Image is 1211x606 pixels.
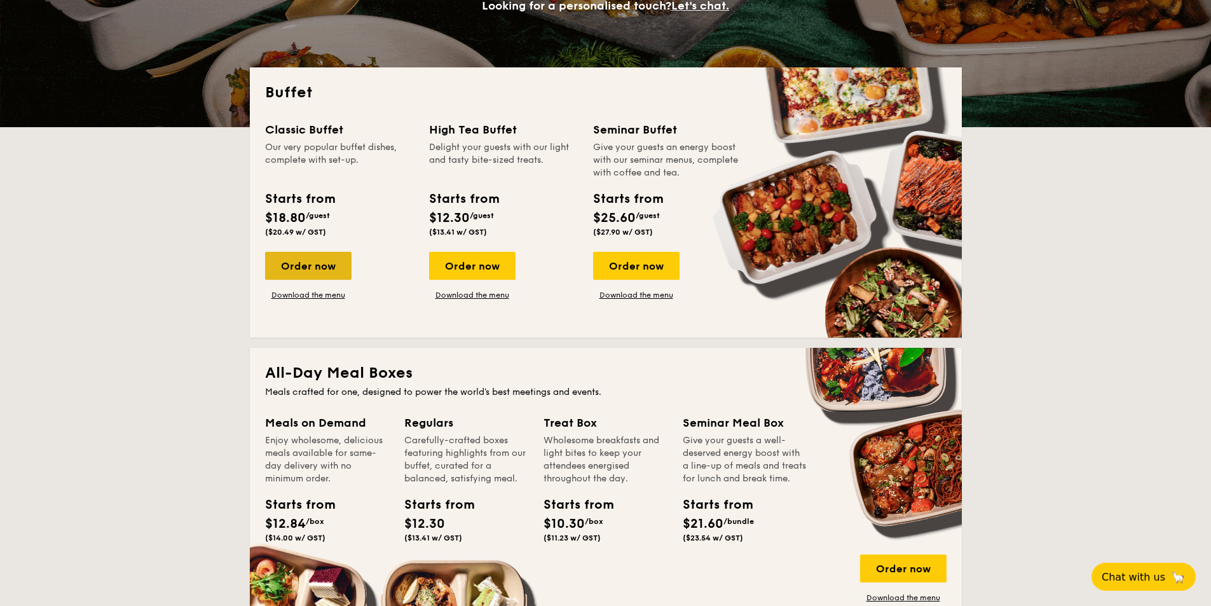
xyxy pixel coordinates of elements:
span: ($23.54 w/ GST) [683,534,743,542]
div: Regulars [404,414,528,432]
span: 🦙 [1170,570,1186,584]
div: Wholesome breakfasts and light bites to keep your attendees energised throughout the day. [544,434,667,485]
div: Delight your guests with our light and tasty bite-sized treats. [429,141,578,179]
span: /guest [470,211,494,220]
div: Meals crafted for one, designed to power the world's best meetings and events. [265,386,947,399]
span: $25.60 [593,210,636,226]
div: Treat Box [544,414,667,432]
span: ($27.90 w/ GST) [593,228,653,237]
div: Seminar Buffet [593,121,742,139]
div: Starts from [544,495,601,514]
div: Order now [429,252,516,280]
h2: Buffet [265,83,947,103]
div: Our very popular buffet dishes, complete with set-up. [265,141,414,179]
div: Starts from [404,495,462,514]
div: Enjoy wholesome, delicious meals available for same-day delivery with no minimum order. [265,434,389,485]
a: Download the menu [593,290,680,300]
div: Give your guests an energy boost with our seminar menus, complete with coffee and tea. [593,141,742,179]
span: /box [306,517,324,526]
div: Order now [265,252,352,280]
div: Meals on Demand [265,414,389,432]
div: Starts from [265,189,334,209]
div: Starts from [683,495,740,514]
span: /guest [306,211,330,220]
span: ($13.41 w/ GST) [429,228,487,237]
div: High Tea Buffet [429,121,578,139]
a: Download the menu [860,593,947,603]
span: /box [585,517,603,526]
div: Classic Buffet [265,121,414,139]
span: ($20.49 w/ GST) [265,228,326,237]
span: ($11.23 w/ GST) [544,534,601,542]
span: ($13.41 w/ GST) [404,534,462,542]
div: Starts from [429,189,498,209]
span: $12.84 [265,516,306,532]
span: $10.30 [544,516,585,532]
button: Chat with us🦙 [1091,563,1196,591]
span: $12.30 [404,516,445,532]
div: Order now [593,252,680,280]
div: Order now [860,554,947,582]
span: $21.60 [683,516,723,532]
span: /bundle [723,517,754,526]
a: Download the menu [265,290,352,300]
span: $18.80 [265,210,306,226]
div: Starts from [593,189,662,209]
div: Give your guests a well-deserved energy boost with a line-up of meals and treats for lunch and br... [683,434,807,485]
span: ($14.00 w/ GST) [265,534,325,542]
span: Chat with us [1102,571,1165,583]
span: /guest [636,211,660,220]
a: Download the menu [429,290,516,300]
span: $12.30 [429,210,470,226]
div: Starts from [265,495,322,514]
div: Carefully-crafted boxes featuring highlights from our buffet, curated for a balanced, satisfying ... [404,434,528,485]
h2: All-Day Meal Boxes [265,363,947,383]
div: Seminar Meal Box [683,414,807,432]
